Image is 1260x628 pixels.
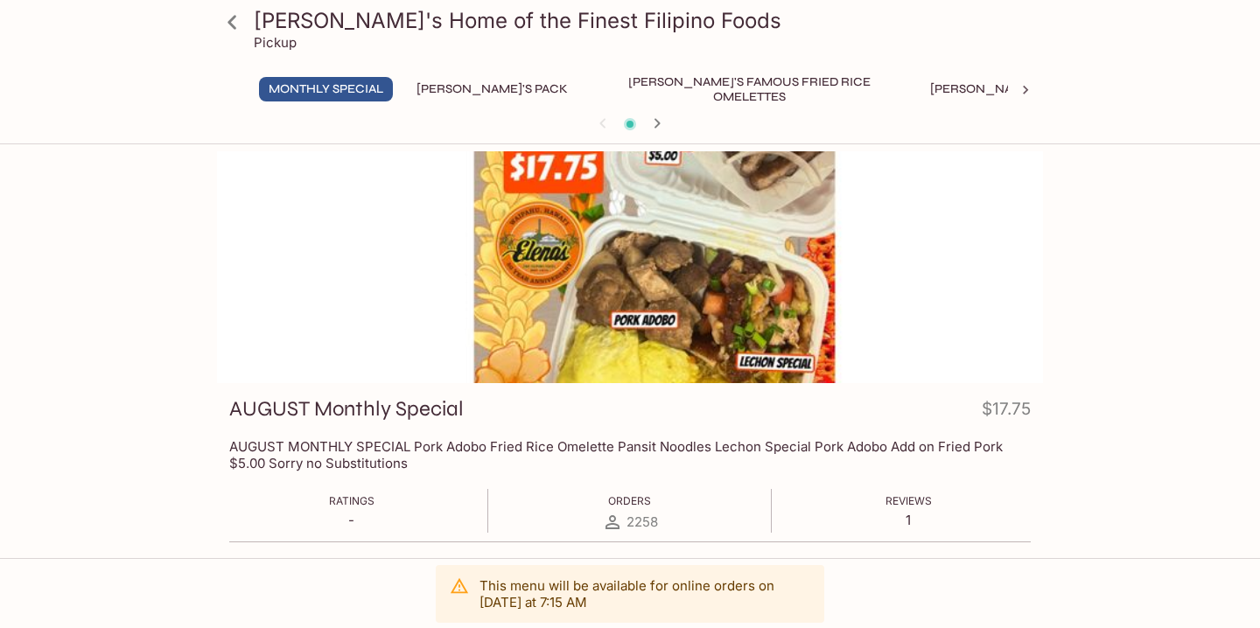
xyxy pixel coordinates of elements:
p: This menu will be available for online orders on [DATE] at 7:15 AM [479,577,810,611]
h3: AUGUST Monthly Special [229,395,464,422]
span: Reviews [885,494,932,507]
button: Monthly Special [259,77,393,101]
span: Ratings [329,494,374,507]
div: AUGUST Monthly Special [217,151,1043,383]
h3: [PERSON_NAME]'s Home of the Finest Filipino Foods [254,7,1036,34]
h4: $17.75 [982,395,1031,429]
h4: For a smoother pickup process please confirm the following: [229,556,691,576]
button: [PERSON_NAME]'s Famous Fried Rice Omelettes [591,77,906,101]
p: - [329,512,374,528]
button: [PERSON_NAME]'s Pack [407,77,577,101]
p: 1 [885,512,932,528]
p: Pickup [254,34,297,51]
button: [PERSON_NAME]'s Mixed Plates [920,77,1144,101]
p: AUGUST MONTHLY SPECIAL Pork Adobo Fried Rice Omelette Pansit Noodles Lechon Special Pork Adobo Ad... [229,438,1031,471]
span: Orders [608,494,651,507]
span: 2258 [626,513,658,530]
